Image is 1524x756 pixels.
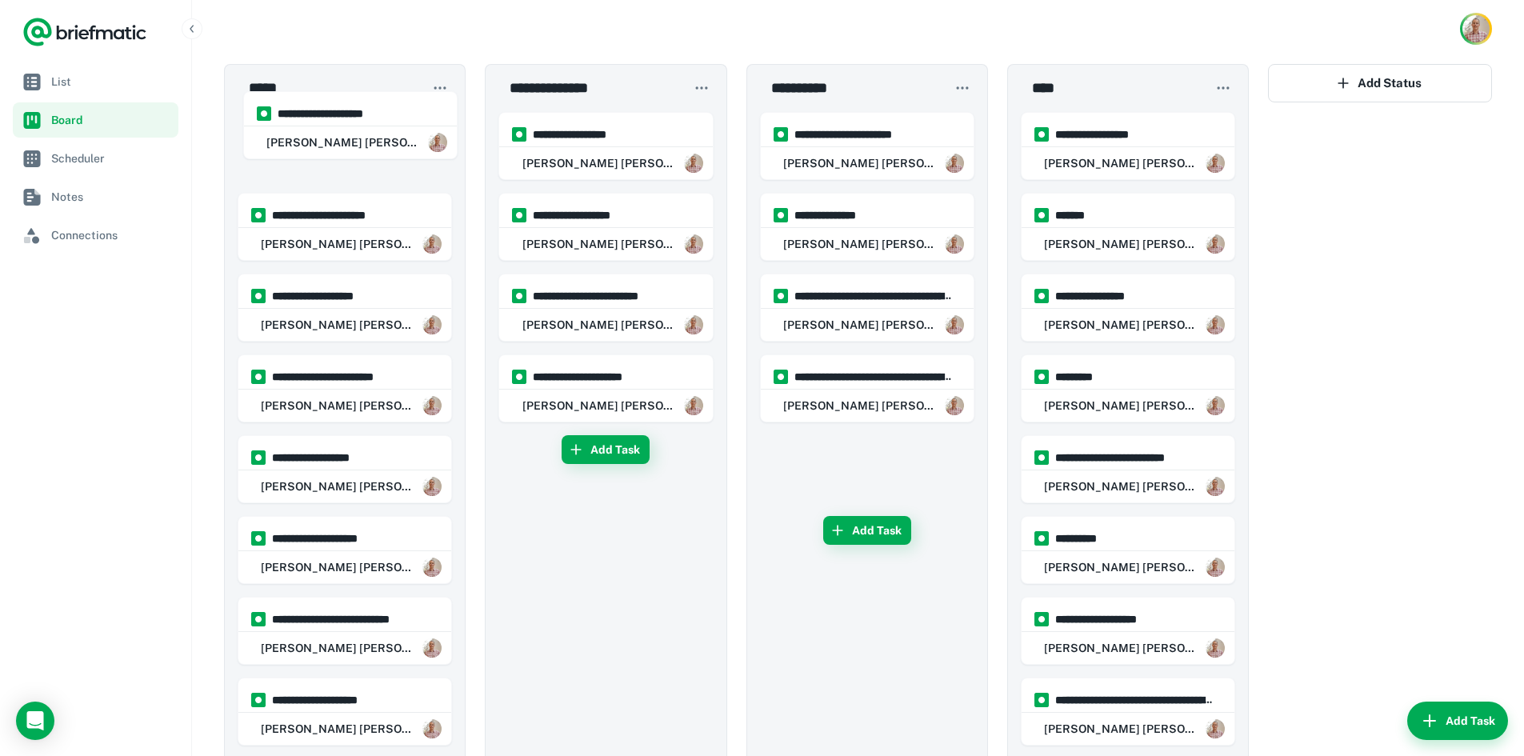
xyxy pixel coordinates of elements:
a: Board [13,102,178,138]
span: Board [51,111,172,129]
span: Connections [51,226,172,244]
button: Add Task [1407,702,1508,740]
a: List [13,64,178,99]
button: Add Task [562,435,650,464]
span: Notes [51,188,172,206]
span: List [51,73,172,90]
div: Open Intercom Messenger [16,702,54,740]
button: Add Task [823,516,911,545]
button: Add Status [1268,64,1492,102]
button: Account button [1460,13,1492,45]
a: Scheduler [13,141,178,176]
a: Logo [22,16,147,48]
span: Scheduler [51,150,172,167]
img: Rob Mark [1462,15,1490,42]
a: Connections [13,218,178,253]
a: Notes [13,179,178,214]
